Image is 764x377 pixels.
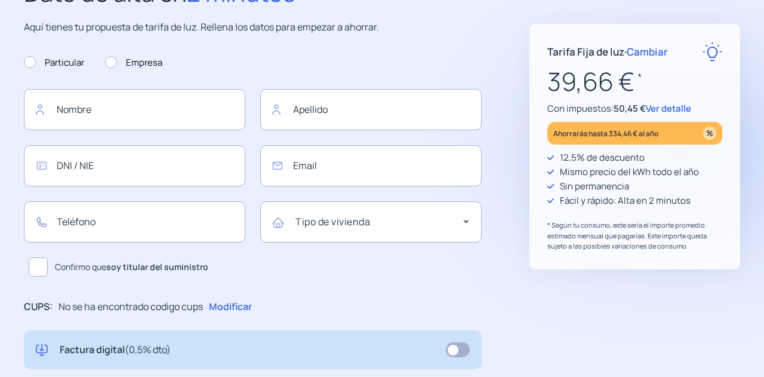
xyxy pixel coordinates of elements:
p: 12,5% de descuento [560,151,645,165]
p: CUPS: [24,299,53,315]
span: Cambiar [627,45,668,59]
p: Aquí tienes tu propuesta de tarifa de luz. Rellena los datos para empezar a ahorrar. [24,20,482,35]
span: 50,45 € [614,102,646,115]
img: rate-E.svg [703,42,722,62]
p: * Según tu consumo, este sería el importe promedio estimado mensual que pagarías. Este importe qu... [547,220,722,252]
p: 39,66 € [547,62,722,102]
p: Fácil y rápido: Alta en 2 minutos [560,194,691,208]
img: percentage_icon.svg [703,127,716,140]
mat-label: Tipo de vivienda [295,215,370,228]
label: Particular [24,56,84,70]
img: digital-invoice.svg [36,342,48,358]
span: Confirmo que [55,260,208,274]
span: (0,5% dto) [125,343,171,356]
span: Ver detalle [646,102,691,115]
p: Factura digital [60,342,171,358]
p: Mismo precio del kWh todo el año [560,165,699,179]
p: Con impuestos: [547,102,722,116]
p: Tarifa Fija de luz · [547,44,668,60]
p: Ahorrarás hasta 334,46 € al año [553,127,658,140]
p: No se ha encontrado codigo cups [58,299,203,315]
p: Sin permanencia [560,179,629,194]
b: soy titular del suministro [106,261,208,272]
p: Modificar [209,299,252,315]
label: Empresa [105,56,162,70]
